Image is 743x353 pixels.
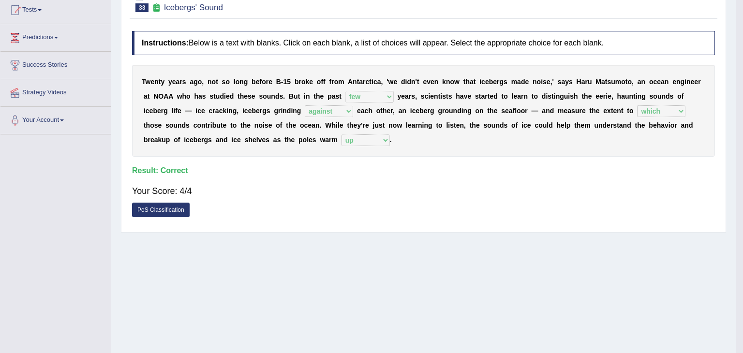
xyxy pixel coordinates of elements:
[369,78,371,86] b: t
[585,78,588,86] b: r
[681,78,685,86] b: g
[409,92,411,100] b: r
[401,92,405,100] b: e
[617,92,622,100] b: h
[446,92,448,100] b: t
[212,107,215,115] b: r
[252,78,256,86] b: b
[440,92,442,100] b: i
[577,78,581,86] b: H
[320,92,324,100] b: e
[574,92,578,100] b: h
[279,92,283,100] b: s
[497,78,499,86] b: r
[0,107,111,131] a: Your Account
[208,78,212,86] b: n
[226,92,230,100] b: e
[521,78,525,86] b: d
[479,92,481,100] b: t
[446,78,450,86] b: n
[405,92,409,100] b: a
[565,78,569,86] b: y
[474,78,476,86] b: t
[263,92,267,100] b: o
[411,78,416,86] b: n
[163,92,168,100] b: A
[611,78,615,86] b: u
[209,92,213,100] b: s
[281,107,282,115] b: i
[185,107,192,115] b: —
[220,92,224,100] b: d
[650,92,654,100] b: s
[298,78,301,86] b: r
[201,107,205,115] b: e
[551,92,554,100] b: t
[401,78,405,86] b: d
[353,78,357,86] b: n
[534,92,538,100] b: o
[256,107,260,115] b: e
[252,107,256,115] b: b
[228,107,233,115] b: n
[493,78,497,86] b: e
[512,92,514,100] b: l
[294,92,298,100] b: u
[570,92,574,100] b: s
[564,92,568,100] b: u
[366,78,370,86] b: c
[176,78,180,86] b: a
[561,78,565,86] b: a
[338,78,344,86] b: m
[641,78,646,86] b: n
[552,78,554,86] b: '
[157,107,161,115] b: e
[605,78,608,86] b: t
[224,92,226,100] b: i
[172,107,174,115] b: l
[606,92,608,100] b: i
[554,92,556,100] b: i
[305,78,309,86] b: k
[198,78,202,86] b: o
[677,92,682,100] b: o
[493,92,498,100] b: d
[541,78,543,86] b: i
[537,78,541,86] b: o
[638,78,641,86] b: a
[213,92,216,100] b: t
[144,107,146,115] b: i
[329,78,332,86] b: f
[657,78,661,86] b: e
[615,78,621,86] b: m
[517,92,521,100] b: a
[159,78,161,86] b: t
[301,78,306,86] b: o
[268,78,272,86] b: e
[262,78,266,86] b: o
[434,78,439,86] b: n
[588,78,592,86] b: u
[179,78,182,86] b: r
[499,78,504,86] b: g
[135,3,149,12] span: 33
[144,92,148,100] b: a
[464,92,468,100] b: v
[504,78,507,86] b: s
[202,78,204,86] b: ,
[416,78,417,86] b: '
[298,92,300,100] b: t
[348,78,353,86] b: A
[225,78,230,86] b: o
[560,92,564,100] b: g
[153,107,157,115] b: b
[172,78,176,86] b: e
[359,78,363,86] b: a
[407,78,411,86] b: d
[568,92,570,100] b: i
[239,78,244,86] b: n
[267,107,270,115] b: s
[698,78,700,86] b: r
[276,78,281,86] b: B
[195,107,197,115] b: i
